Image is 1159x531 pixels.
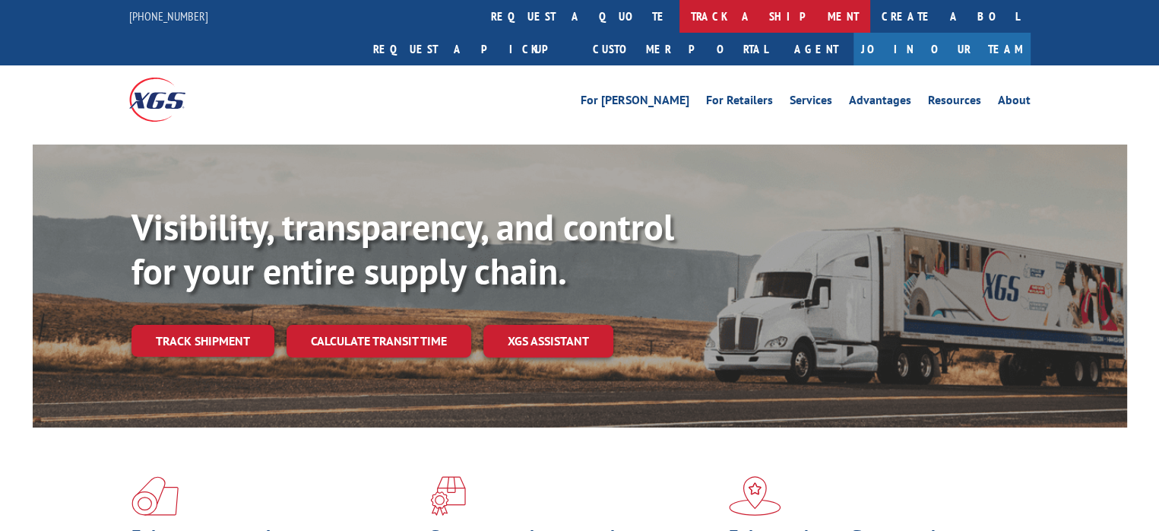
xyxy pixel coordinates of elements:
[706,94,773,111] a: For Retailers
[581,33,779,65] a: Customer Portal
[131,325,274,357] a: Track shipment
[928,94,981,111] a: Resources
[287,325,471,358] a: Calculate transit time
[430,476,466,516] img: xgs-icon-focused-on-flooring-red
[853,33,1031,65] a: Join Our Team
[362,33,581,65] a: Request a pickup
[790,94,832,111] a: Services
[131,203,674,294] b: Visibility, transparency, and control for your entire supply chain.
[779,33,853,65] a: Agent
[729,476,781,516] img: xgs-icon-flagship-distribution-model-red
[849,94,911,111] a: Advantages
[129,8,208,24] a: [PHONE_NUMBER]
[131,476,179,516] img: xgs-icon-total-supply-chain-intelligence-red
[581,94,689,111] a: For [PERSON_NAME]
[998,94,1031,111] a: About
[483,325,613,358] a: XGS ASSISTANT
